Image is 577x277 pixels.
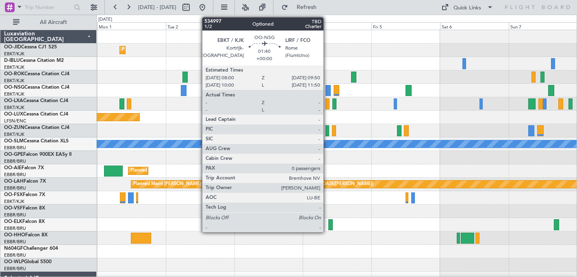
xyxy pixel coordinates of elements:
a: EBBR/BRU [4,158,26,164]
a: OO-LAHFalcon 7X [4,179,46,184]
span: [DATE] - [DATE] [138,4,176,11]
div: Tue 2 [166,22,234,30]
a: OO-GPEFalcon 900EX EASy II [4,152,72,157]
a: EBKT/KJK [4,105,24,111]
a: OO-ELKFalcon 8X [4,219,45,224]
button: Quick Links [437,1,497,14]
div: Planned Maint [GEOGRAPHIC_DATA] ([GEOGRAPHIC_DATA]) [130,165,258,177]
span: OO-ELK [4,219,22,224]
span: OO-LAH [4,179,24,184]
div: Sat 6 [440,22,509,30]
a: EBKT/KJK [4,64,24,70]
a: OO-LXACessna Citation CJ4 [4,98,68,103]
div: Wed 3 [234,22,303,30]
a: EBBR/BRU [4,252,26,258]
a: EBBR/BRU [4,145,26,151]
a: EBBR/BRU [4,225,26,231]
a: EBBR/BRU [4,172,26,178]
span: D-IBLU [4,58,20,63]
span: OO-JID [4,45,21,50]
a: EBKT/KJK [4,51,24,57]
a: OO-ZUNCessna Citation CJ4 [4,125,69,130]
span: OO-LUX [4,112,23,117]
a: LFSN/ENC [4,118,26,124]
span: OO-FSX [4,192,23,197]
span: OO-AIE [4,166,22,170]
a: OO-NSGCessna Citation CJ4 [4,85,69,90]
span: OO-WLP [4,260,24,264]
div: Thu 4 [303,22,371,30]
div: [DATE] [98,16,112,23]
a: OO-VSFFalcon 8X [4,206,45,211]
a: D-IBLUCessna Citation M2 [4,58,64,63]
a: EBBR/BRU [4,185,26,191]
div: Planned Maint [PERSON_NAME]-[GEOGRAPHIC_DATA][PERSON_NAME] ([GEOGRAPHIC_DATA][PERSON_NAME]) [133,178,373,190]
a: OO-ROKCessna Citation CJ4 [4,72,69,76]
a: OO-LUXCessna Citation CJ4 [4,112,68,117]
button: All Aircraft [9,16,88,29]
span: OO-NSG [4,85,24,90]
span: OO-ZUN [4,125,24,130]
span: Refresh [290,4,324,10]
div: Mon 1 [97,22,166,30]
span: OO-GPE [4,152,23,157]
a: OO-FSXFalcon 7X [4,192,45,197]
a: EBKT/KJK [4,131,24,137]
span: OO-ROK [4,72,24,76]
span: OO-HHO [4,233,25,238]
a: OO-JIDCessna CJ1 525 [4,45,57,50]
div: Planned Maint Kortrijk-[GEOGRAPHIC_DATA] [122,44,217,56]
input: Trip Number [25,1,72,13]
a: OO-WLPGlobal 5500 [4,260,52,264]
a: OO-HHOFalcon 8X [4,233,48,238]
a: OO-AIEFalcon 7X [4,166,44,170]
a: EBBR/BRU [4,212,26,218]
span: OO-SLM [4,139,24,144]
a: EBKT/KJK [4,78,24,84]
a: EBKT/KJK [4,91,24,97]
a: OO-SLMCessna Citation XLS [4,139,69,144]
a: EBBR/BRU [4,266,26,272]
span: OO-VSF [4,206,23,211]
div: Quick Links [453,4,481,12]
a: EBBR/BRU [4,239,26,245]
button: Refresh [278,1,326,14]
span: N604GF [4,246,23,251]
a: N604GFChallenger 604 [4,246,58,251]
span: OO-LXA [4,98,23,103]
a: EBKT/KJK [4,198,24,205]
div: Fri 5 [371,22,440,30]
span: All Aircraft [21,20,86,25]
